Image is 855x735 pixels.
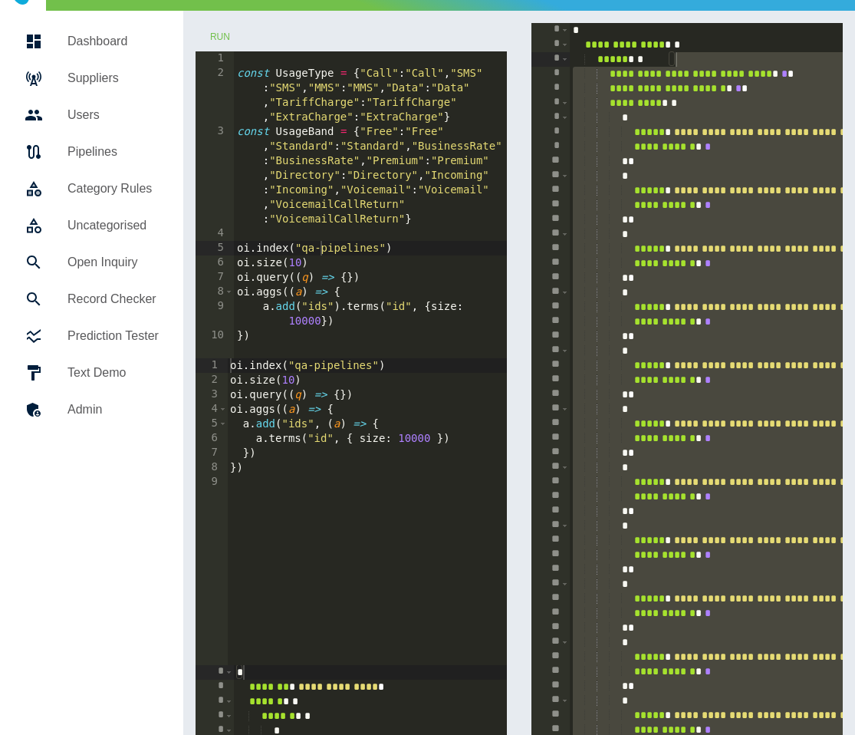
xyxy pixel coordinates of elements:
div: 2 [196,373,228,387]
a: Users [12,97,171,133]
div: 6 [196,255,234,270]
a: Record Checker [12,281,171,318]
span: Toggle code folding, rows 7 through 10 [561,110,569,125]
a: Suppliers [12,60,171,97]
a: Admin [12,391,171,428]
div: 5 [196,417,228,431]
div: 10 [196,328,234,343]
span: Toggle code folding, rows 8 through 10 [225,285,233,299]
span: Toggle code folding, rows 11 through 14 [561,169,569,183]
h5: Text Demo [67,364,159,382]
div: 3 [196,387,228,402]
h5: Admin [67,400,159,419]
span: Toggle code folding, rows 19 through 22 [561,285,569,300]
span: Toggle code folding, rows 5 through 7 [219,417,227,431]
span: Toggle code folding, rows 6 through 191 [561,96,569,110]
div: 1 [196,358,228,373]
div: 9 [196,299,234,328]
div: 4 [196,226,234,241]
h5: Dashboard [67,32,159,51]
span: Toggle code folding, rows 39 through 42 [561,577,569,592]
span: Toggle code folding, rows 3 through 192 [561,52,569,67]
span: Toggle code folding, rows 1 through 24 [225,665,233,680]
div: 8 [196,460,228,475]
span: Toggle code folding, rows 4 through 8 [219,402,227,417]
div: 7 [196,446,228,460]
div: 3 [196,124,234,226]
span: Toggle code folding, rows 15 through 18 [561,227,569,242]
div: 8 [196,285,234,299]
h5: Category Rules [67,180,159,198]
div: 7 [196,270,234,285]
a: Pipelines [12,133,171,170]
h5: Uncategorised [67,216,159,235]
div: 6 [196,431,228,446]
span: Toggle code folding, rows 3 through 23 [225,694,233,709]
span: Toggle code folding, rows 47 through 50 [561,694,569,708]
span: Toggle code folding, rows 4 through 10 [225,709,233,723]
span: Toggle code folding, rows 35 through 38 [561,519,569,533]
span: Toggle code folding, rows 2 through 193 [561,38,569,52]
h5: Record Checker [67,290,159,308]
a: Category Rules [12,170,171,207]
span: Toggle code folding, rows 31 through 34 [561,460,569,475]
span: Toggle code folding, rows 23 through 26 [561,344,569,358]
span: Toggle code folding, rows 43 through 46 [561,635,569,650]
div: 4 [196,402,228,417]
div: 9 [196,475,228,489]
h5: Prediction Tester [67,327,159,345]
span: Toggle code folding, rows 27 through 30 [561,402,569,417]
a: Dashboard [12,23,171,60]
h5: Suppliers [67,69,159,87]
button: Run [196,23,245,51]
h5: Pipelines [67,143,159,161]
div: 2 [196,66,234,124]
div: 1 [196,51,234,66]
a: Open Inquiry [12,244,171,281]
a: Uncategorised [12,207,171,244]
a: Text Demo [12,354,171,391]
div: 5 [196,241,234,255]
span: Toggle code folding, rows 1 through 841 [561,23,569,38]
h5: Open Inquiry [67,253,159,272]
h5: Users [67,106,159,124]
a: Prediction Tester [12,318,171,354]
